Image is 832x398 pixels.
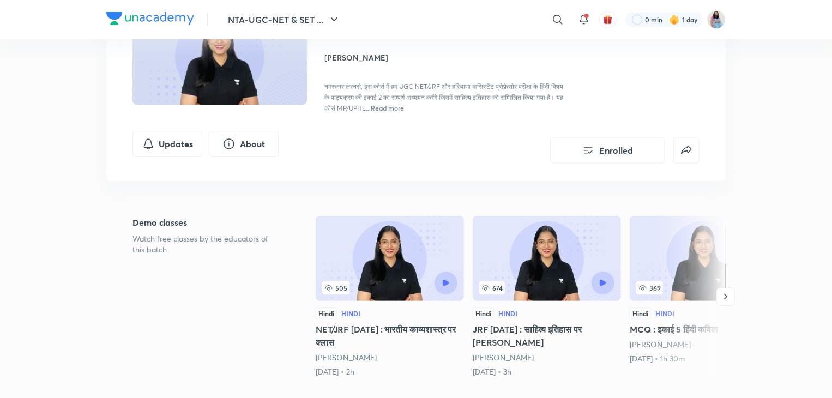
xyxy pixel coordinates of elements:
[132,216,281,229] h5: Demo classes
[316,216,464,377] a: NET/JRF JUNE 2025 : भारतीय काव्यशास्त्र पर क्लास
[669,14,680,25] img: streak
[132,131,202,157] button: Updates
[106,12,194,28] a: Company Logo
[341,310,360,317] div: Hindi
[479,281,505,294] span: 674
[221,9,347,31] button: NTA-UGC-NET & SET ...
[132,233,281,255] p: Watch free classes by the educators of this batch
[630,323,778,336] h5: MCQ : इकाई 5 हिंदी कविता
[630,216,778,364] a: 369HindiHindiMCQ : इकाई 5 हिंदी कविता[PERSON_NAME][DATE] • 1h 30m
[630,307,651,319] div: Hindi
[473,307,494,319] div: Hindi
[498,310,517,317] div: Hindi
[655,310,674,317] div: Hindi
[673,137,700,164] button: false
[106,12,194,25] img: Company Logo
[473,352,621,363] div: Sakshi Singh
[473,216,621,377] a: JRF JUNE 2025 : साहित्य इतिहास पर मैराथन क्लास
[324,82,563,112] span: नमस्कार लरनर्स, इस कोर्स में हम UGC NET/JRF और हरियाणा असिस्टेंट प्रोफ़ेसोर परीक्षा के हिंदी विषय ...
[473,216,621,377] a: 674HindiHindiJRF [DATE] : साहित्य इतिहास पर [PERSON_NAME][PERSON_NAME][DATE] • 3h
[630,353,778,364] div: 25th Jun • 1h 30m
[630,339,691,349] a: [PERSON_NAME]
[630,339,778,350] div: Sakshi Singh
[603,15,613,25] img: avatar
[550,137,665,164] button: Enrolled
[707,10,726,29] img: Neha
[316,216,464,377] a: 505HindiHindiNET/JRF [DATE] : भारतीय काव्यशास्त्र पर क्लास[PERSON_NAME][DATE] • 2h
[209,131,279,157] button: About
[322,281,349,294] span: 505
[630,216,778,364] a: MCQ : इकाई 5 हिंदी कविता
[473,366,621,377] div: 23rd Jun • 3h
[131,5,309,106] img: Thumbnail
[636,281,663,294] span: 369
[599,11,617,28] button: avatar
[473,352,534,363] a: [PERSON_NAME]
[316,352,377,363] a: [PERSON_NAME]
[316,366,464,377] div: 21st Jun • 2h
[371,104,404,112] span: Read more
[316,352,464,363] div: Sakshi Singh
[324,52,569,63] h4: [PERSON_NAME]
[473,323,621,349] h5: JRF [DATE] : साहित्य इतिहास पर [PERSON_NAME]
[316,307,337,319] div: Hindi
[316,323,464,349] h5: NET/JRF [DATE] : भारतीय काव्यशास्त्र पर क्लास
